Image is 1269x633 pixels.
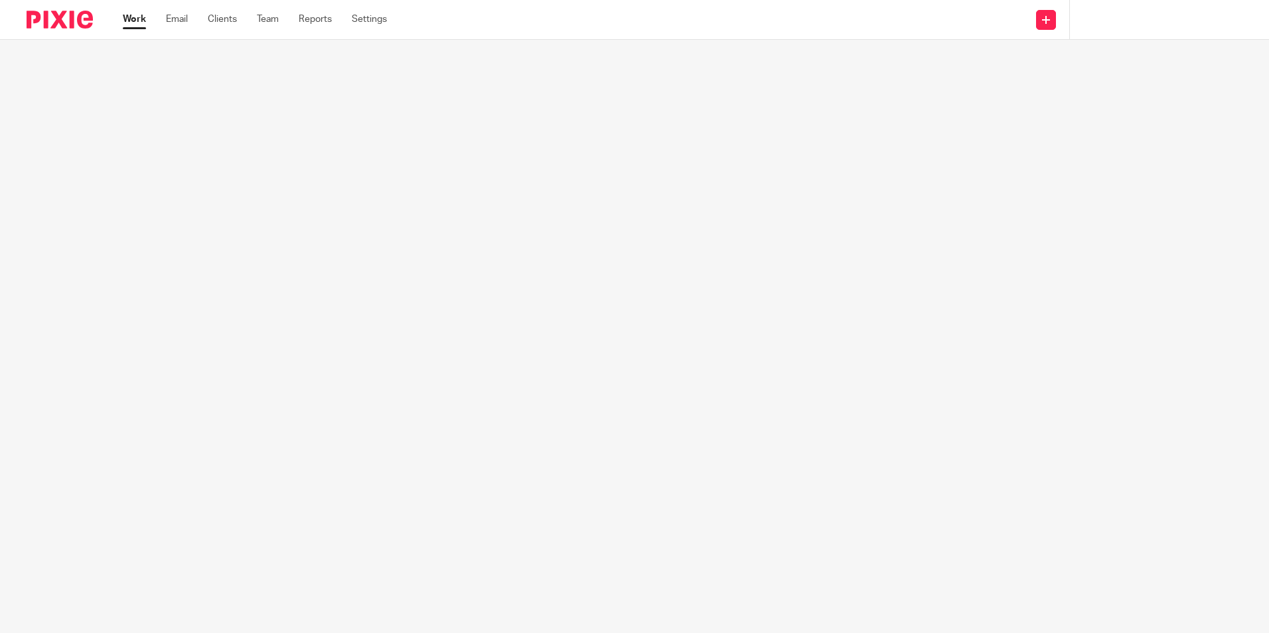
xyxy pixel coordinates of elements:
a: Clients [208,13,237,26]
a: Email [166,13,188,26]
a: Reports [299,13,332,26]
a: Team [257,13,279,26]
a: Work [123,13,146,26]
img: Pixie [27,11,93,29]
a: Settings [352,13,387,26]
